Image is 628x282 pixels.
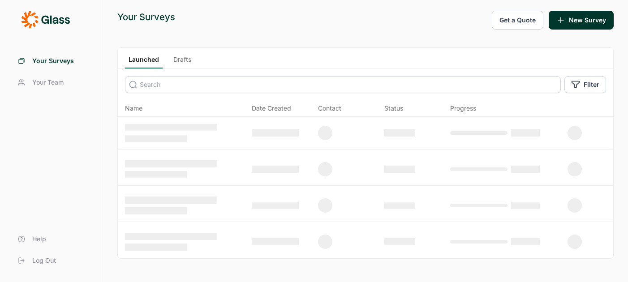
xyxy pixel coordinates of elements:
input: Search [125,76,561,93]
span: Your Team [32,78,64,87]
span: Filter [584,80,599,89]
button: Get a Quote [492,11,543,30]
span: Date Created [252,104,291,113]
span: Log Out [32,256,56,265]
span: Help [32,235,46,244]
div: Contact [318,104,341,113]
span: Your Surveys [32,56,74,65]
button: New Survey [549,11,614,30]
div: Status [384,104,403,113]
a: Launched [125,55,163,68]
button: Filter [564,76,606,93]
div: Progress [450,104,476,113]
a: Drafts [170,55,195,68]
div: Your Surveys [117,11,175,23]
span: Name [125,104,142,113]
